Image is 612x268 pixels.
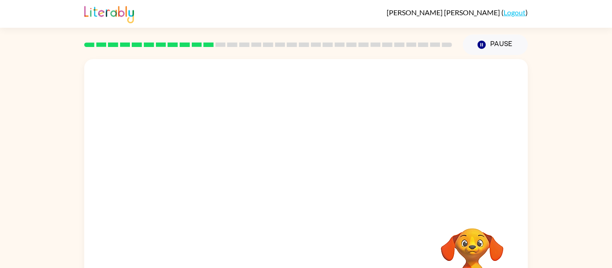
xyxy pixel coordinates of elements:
[387,8,501,17] span: [PERSON_NAME] [PERSON_NAME]
[504,8,526,17] a: Logout
[387,8,528,17] div: ( )
[463,34,528,55] button: Pause
[84,4,134,23] img: Literably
